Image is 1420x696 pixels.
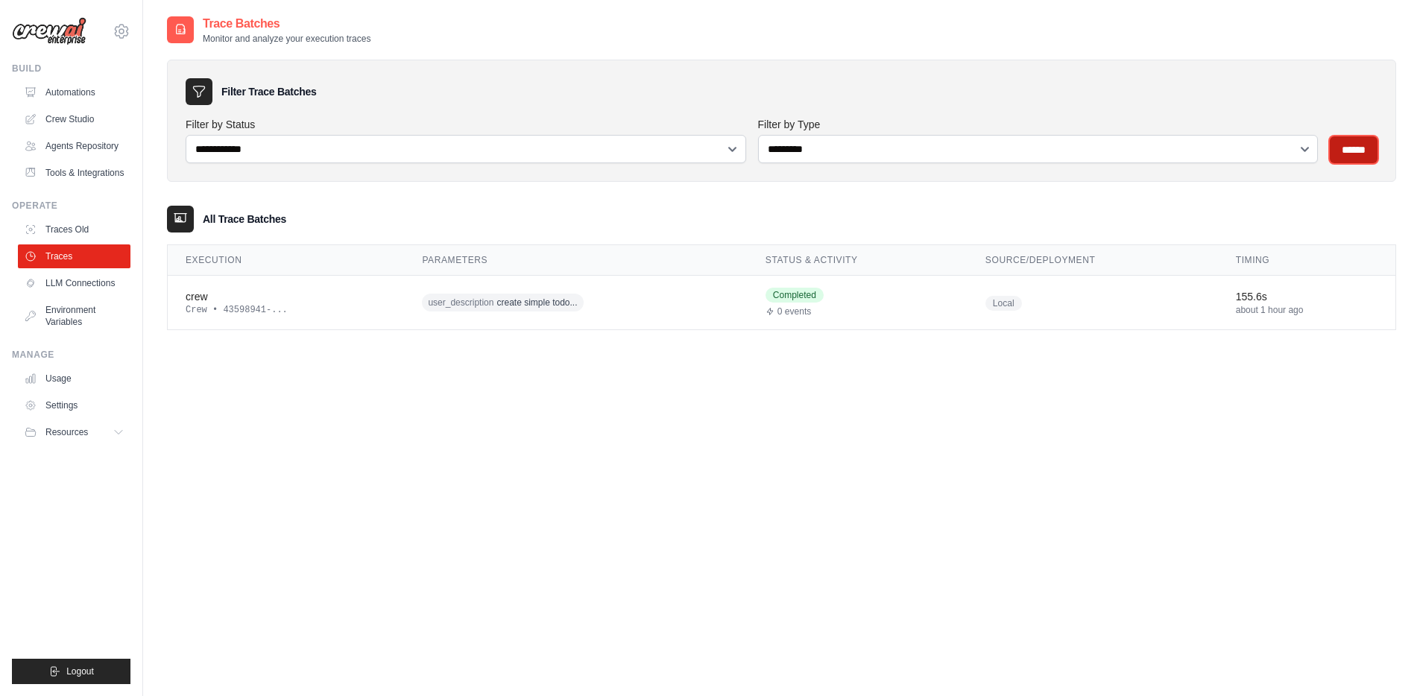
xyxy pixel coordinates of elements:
h2: Trace Batches [203,15,370,33]
div: Operate [12,200,130,212]
span: 0 events [777,306,811,317]
span: Resources [45,426,88,438]
th: Timing [1218,245,1395,276]
div: Manage [12,349,130,361]
span: Completed [766,288,824,303]
div: Crew • 43598941-... [186,304,386,316]
div: Build [12,63,130,75]
span: create simple todo... [496,297,577,309]
th: Parameters [404,245,747,276]
div: 155.6s [1236,289,1378,304]
a: Agents Repository [18,134,130,158]
a: Crew Studio [18,107,130,131]
a: Automations [18,80,130,104]
a: LLM Connections [18,271,130,295]
button: Logout [12,659,130,684]
a: Traces [18,244,130,268]
button: Resources [18,420,130,444]
a: Usage [18,367,130,390]
a: Traces Old [18,218,130,241]
a: Settings [18,393,130,417]
p: Monitor and analyze your execution traces [203,33,370,45]
tr: View details for crew execution [168,276,1395,330]
th: Execution [168,245,404,276]
div: user_description: create simple todo list app [422,291,708,314]
th: Source/Deployment [968,245,1218,276]
div: crew [186,289,386,304]
span: Local [985,296,1022,311]
th: Status & Activity [748,245,968,276]
a: Tools & Integrations [18,161,130,185]
label: Filter by Type [758,117,1319,132]
label: Filter by Status [186,117,746,132]
span: user_description [428,297,493,309]
img: Logo [12,17,86,45]
h3: Filter Trace Batches [221,84,316,99]
a: Environment Variables [18,298,130,334]
span: Logout [66,665,94,677]
div: about 1 hour ago [1236,304,1378,316]
h3: All Trace Batches [203,212,286,227]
